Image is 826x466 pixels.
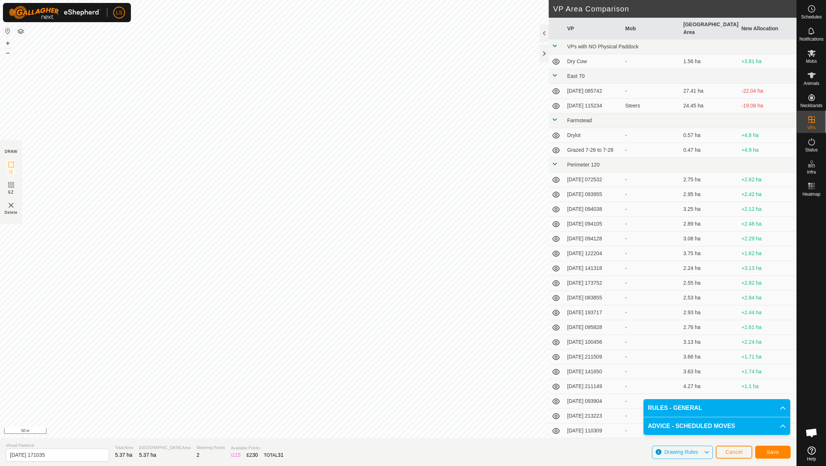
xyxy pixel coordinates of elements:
[800,103,822,108] span: Neckbands
[680,232,739,246] td: 3.08 ha
[564,187,622,202] td: [DATE] 093955
[7,201,15,210] img: VP
[5,149,17,154] div: DRAW
[564,305,622,320] td: [DATE] 193717
[739,172,797,187] td: +2.62 ha
[564,128,622,143] td: Drylot
[564,99,622,113] td: [DATE] 115234
[564,143,622,158] td: Grazed 7-26 to 7-28
[739,18,797,40] th: New Allocation
[643,417,790,435] p-accordion-header: ADVICE - SCHEDULED MOVES
[680,18,739,40] th: [GEOGRAPHIC_DATA] Area
[564,261,622,276] td: [DATE] 141318
[553,4,796,13] h2: VP Area Comparison
[564,54,622,69] td: Dry Cow
[680,364,739,379] td: 3.63 ha
[406,428,427,435] a: Contact Us
[625,412,678,420] div: -
[3,39,12,48] button: +
[625,338,678,346] div: -
[680,276,739,291] td: 2.55 ha
[680,379,739,394] td: 4.27 ha
[567,44,639,49] span: VPs with NO Physical Paddock
[625,264,678,272] div: -
[564,202,622,217] td: [DATE] 094038
[625,131,678,139] div: -
[564,350,622,364] td: [DATE] 211509
[564,246,622,261] td: [DATE] 122204
[797,443,826,464] a: Help
[807,126,815,130] span: VPs
[625,87,678,95] div: -
[680,438,739,453] td: 4.52 ha
[625,102,678,110] div: Steers
[625,397,678,405] div: -
[139,445,191,451] span: [GEOGRAPHIC_DATA] Area
[231,445,283,451] span: Available Points
[622,18,681,40] th: Mob
[16,27,25,36] button: Map Layers
[648,404,702,412] span: RULES - GENERAL
[807,170,816,174] span: Infra
[680,246,739,261] td: 3.75 ha
[680,99,739,113] td: 24.45 ha
[739,143,797,158] td: +4.9 ha
[115,445,133,451] span: Total Area
[625,146,678,154] div: -
[648,422,735,431] span: ADVICE - SCHEDULED MOVES
[564,18,622,40] th: VP
[801,422,823,444] div: Open chat
[564,335,622,350] td: [DATE] 100456
[564,320,622,335] td: [DATE] 095828
[567,162,600,168] span: Perimeter 120
[739,305,797,320] td: +2.44 ha
[680,172,739,187] td: 2.75 ha
[625,191,678,198] div: -
[739,364,797,379] td: +1.74 ha
[805,148,818,152] span: Status
[197,445,225,451] span: Watering Points
[680,320,739,335] td: 2.76 ha
[9,6,101,19] img: Gallagher Logo
[625,309,678,316] div: -
[799,37,823,41] span: Notifications
[680,202,739,217] td: 3.25 ha
[716,446,752,459] button: Cancel
[680,187,739,202] td: 2.95 ha
[739,438,797,453] td: +0.85 ha
[739,202,797,217] td: +2.12 ha
[564,379,622,394] td: [DATE] 211149
[564,394,622,409] td: [DATE] 093904
[739,335,797,350] td: +2.24 ha
[643,399,790,417] p-accordion-header: RULES - GENERAL
[625,58,678,65] div: -
[6,442,109,449] span: Virtual Paddock
[625,353,678,361] div: -
[725,449,743,455] span: Cancel
[680,291,739,305] td: 2.53 ha
[680,217,739,232] td: 2.89 ha
[625,368,678,376] div: -
[739,246,797,261] td: +1.62 ha
[9,169,13,175] span: IZ
[564,172,622,187] td: [DATE] 072532
[739,276,797,291] td: +2.82 ha
[680,54,739,69] td: 1.56 ha
[564,424,622,438] td: [DATE] 110309
[739,54,797,69] td: +3.81 ha
[755,446,791,459] button: Save
[369,428,397,435] a: Privacy Policy
[739,379,797,394] td: +1.1 ha
[739,261,797,276] td: +3.13 ha
[739,394,797,409] td: +0.73 ha
[739,84,797,99] td: -22.04 ha
[564,291,622,305] td: [DATE] 083855
[680,394,739,409] td: 4.64 ha
[739,128,797,143] td: +4.8 ha
[625,176,678,184] div: -
[564,438,622,453] td: [DATE] 220236
[680,335,739,350] td: 3.13 ha
[115,452,132,458] span: 5.37 ha
[801,15,822,19] span: Schedules
[680,143,739,158] td: 0.47 ha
